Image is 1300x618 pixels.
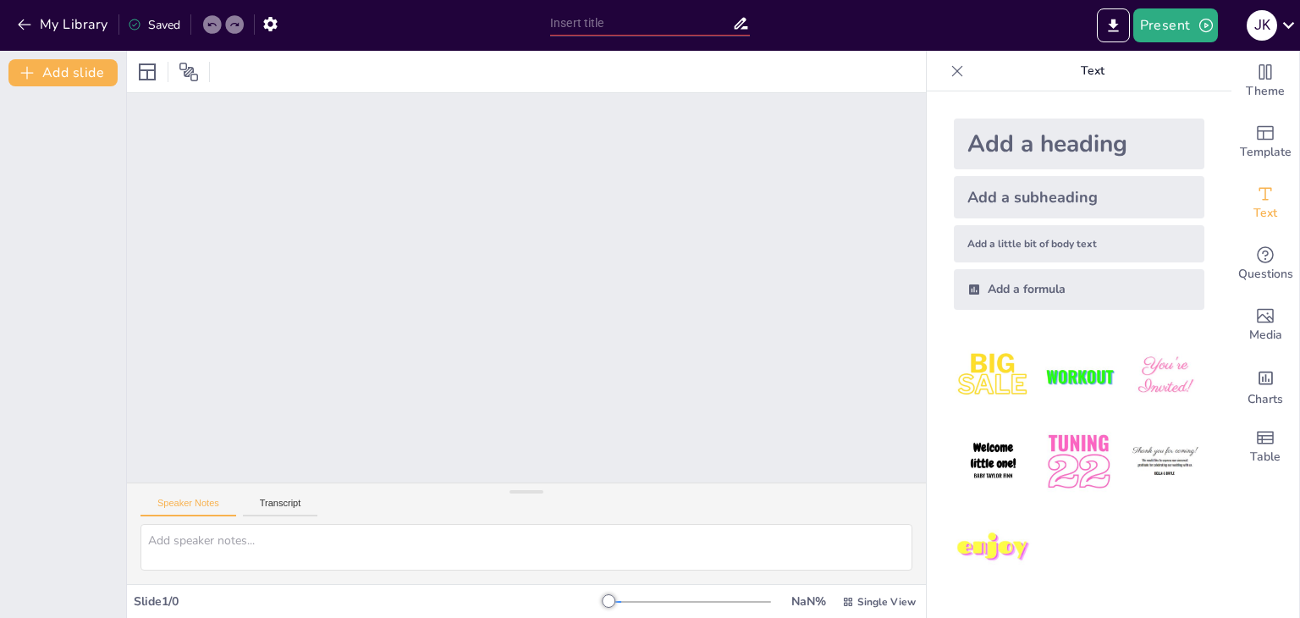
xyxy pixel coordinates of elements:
[954,422,1033,501] img: 4.jpeg
[1249,326,1282,345] span: Media
[1231,356,1299,417] div: Add charts and graphs
[550,11,732,36] input: Insert title
[1097,8,1130,42] button: Export to PowerPoint
[954,337,1033,416] img: 1.jpeg
[1126,337,1204,416] img: 3.jpeg
[8,59,118,86] button: Add slide
[134,593,609,610] div: Slide 1 / 0
[954,509,1033,588] img: 7.jpeg
[1231,234,1299,295] div: Get real-time input from your audience
[1039,337,1118,416] img: 2.jpeg
[1039,422,1118,501] img: 5.jpeg
[1248,390,1283,409] span: Charts
[1250,448,1281,466] span: Table
[243,498,318,516] button: Transcript
[179,62,199,82] span: Position
[1231,51,1299,112] div: Change the overall theme
[1238,265,1293,284] span: Questions
[128,17,180,33] div: Saved
[788,593,829,610] div: NaN %
[1133,8,1218,42] button: Present
[954,269,1204,310] div: Add a formula
[1240,143,1292,162] span: Template
[1246,82,1285,101] span: Theme
[1126,422,1204,501] img: 6.jpeg
[1231,417,1299,477] div: Add a table
[1247,8,1277,42] button: j k
[857,595,916,609] span: Single View
[971,51,1215,91] p: Text
[954,176,1204,218] div: Add a subheading
[954,225,1204,262] div: Add a little bit of body text
[954,119,1204,169] div: Add a heading
[134,58,161,86] div: Layout
[1247,10,1277,41] div: j k
[1231,112,1299,173] div: Add ready made slides
[1231,173,1299,234] div: Add text boxes
[1231,295,1299,356] div: Add images, graphics, shapes or video
[140,498,236,516] button: Speaker Notes
[1253,204,1277,223] span: Text
[13,11,115,38] button: My Library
